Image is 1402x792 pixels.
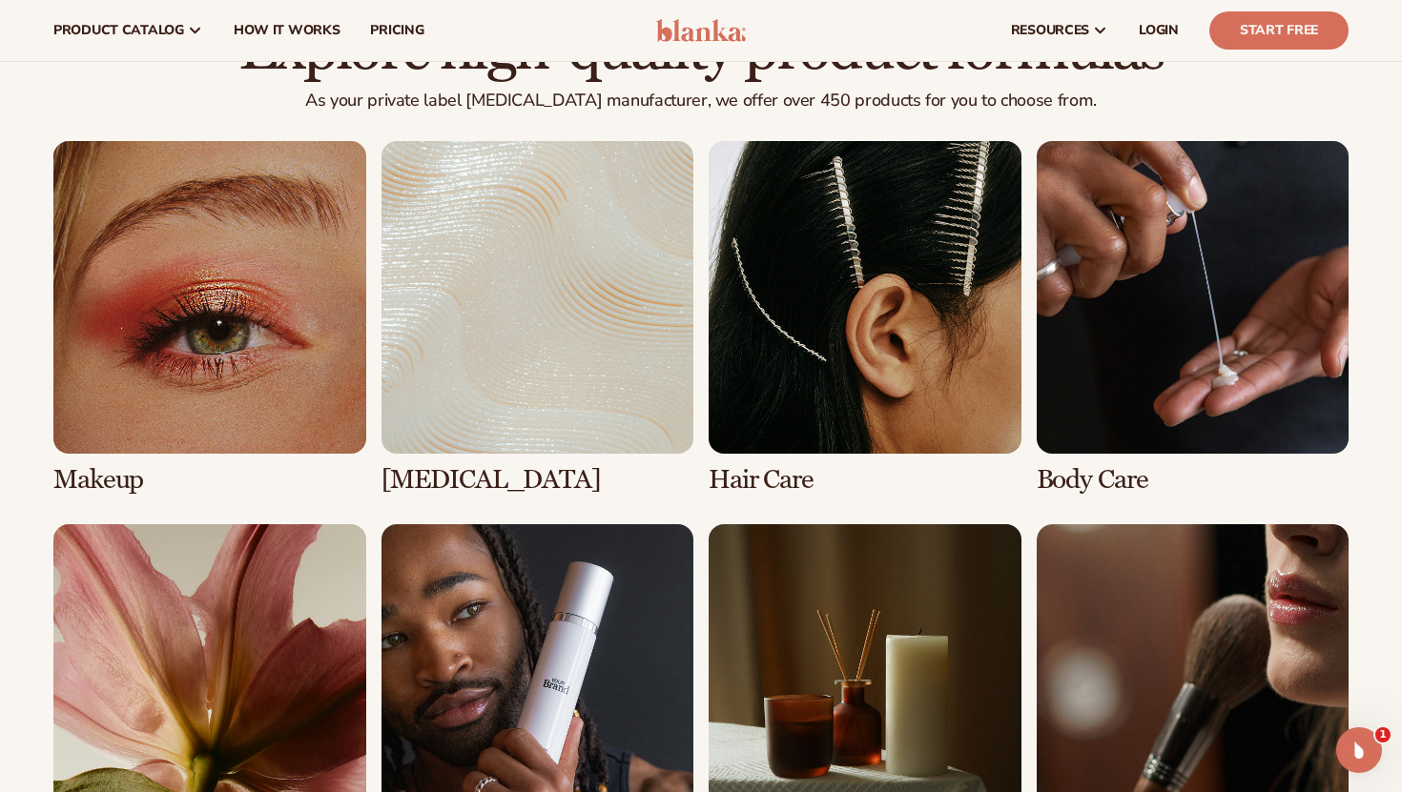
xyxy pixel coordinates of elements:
div: 2 / 8 [381,141,694,494]
h3: Hair Care [709,465,1021,495]
span: resources [1011,23,1089,38]
h3: Makeup [53,465,366,495]
a: Start Free [1209,11,1349,50]
div: 4 / 8 [1037,141,1350,494]
p: As your private label [MEDICAL_DATA] manufacturer, we offer over 450 products for you to choose f... [53,91,1349,112]
span: pricing [370,23,423,38]
span: How It Works [234,23,340,38]
span: product catalog [53,23,184,38]
iframe: Intercom live chat [1336,727,1382,773]
span: 1 [1375,727,1391,742]
div: 1 / 8 [53,141,366,494]
div: 3 / 8 [709,141,1021,494]
h3: [MEDICAL_DATA] [381,465,694,495]
h2: Explore high-quality product formulas [53,18,1349,82]
h3: Body Care [1037,465,1350,495]
span: LOGIN [1139,23,1179,38]
img: logo [656,19,747,42]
